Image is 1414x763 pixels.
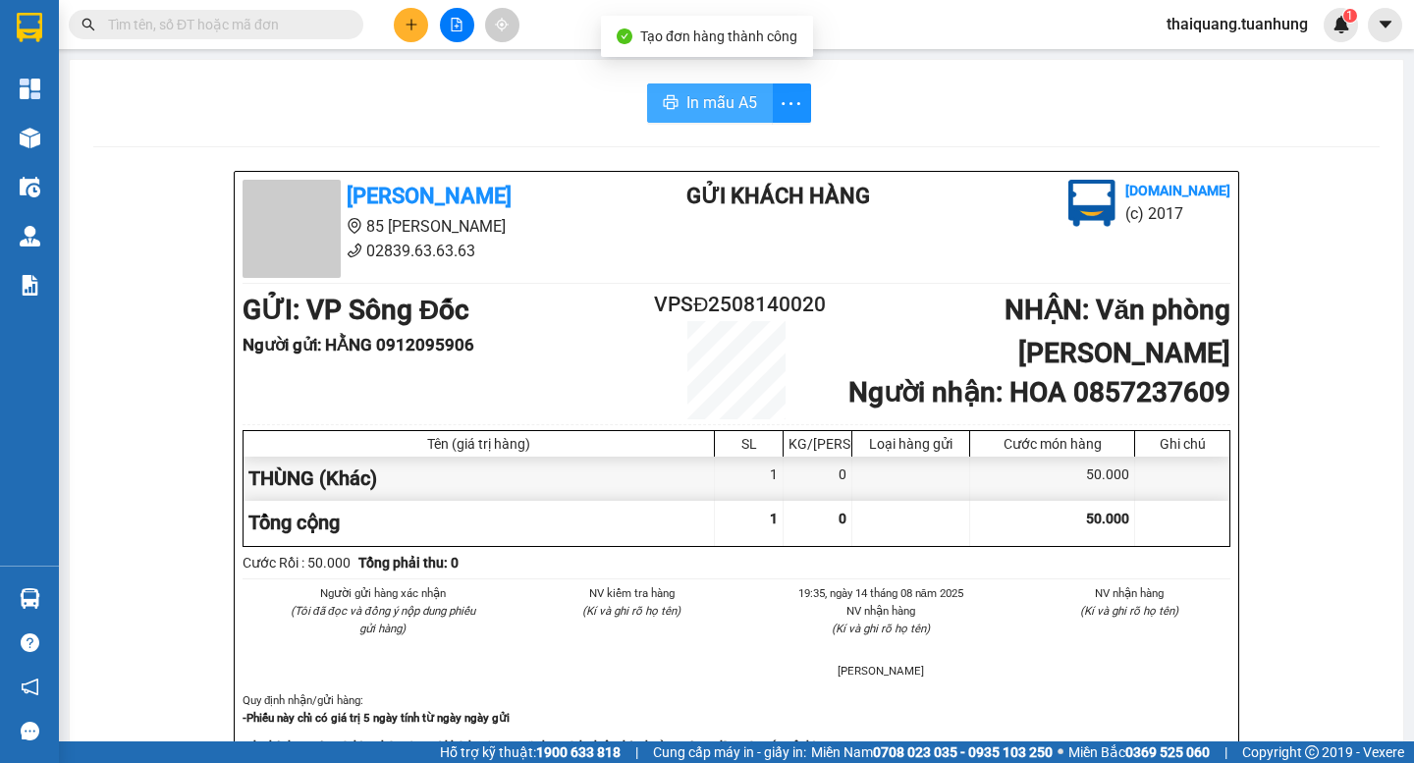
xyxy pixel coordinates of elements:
[839,511,846,526] span: 0
[243,739,831,753] strong: -Khi thất lạc, mất mát hàng hóa của quý khách, công ty sẽ chịu trách nhiệm bồi thường gấp 10 lần ...
[282,584,484,602] li: Người gửi hàng xác nhận
[1224,741,1227,763] span: |
[20,177,40,197] img: warehouse-icon
[1005,294,1230,369] b: NHẬN : Văn phòng [PERSON_NAME]
[20,79,40,99] img: dashboard-icon
[686,90,757,115] span: In mẫu A5
[640,28,797,44] span: Tạo đơn hàng thành công
[647,83,773,123] button: printerIn mẫu A5
[450,18,463,31] span: file-add
[394,8,428,42] button: plus
[770,511,778,526] span: 1
[9,68,374,92] li: 02839.63.63.63
[248,511,340,534] span: Tổng cộng
[291,604,475,635] i: (Tôi đã đọc và đồng ý nộp dung phiếu gửi hàng)
[780,602,982,620] li: NV nhận hàng
[113,72,129,87] span: phone
[113,13,278,37] b: [PERSON_NAME]
[1140,436,1224,452] div: Ghi chú
[536,744,621,760] strong: 1900 633 818
[440,8,474,42] button: file-add
[21,722,39,740] span: message
[780,584,982,602] li: 19:35, ngày 14 tháng 08 năm 2025
[113,47,129,63] span: environment
[347,184,512,208] b: [PERSON_NAME]
[811,741,1053,763] span: Miền Nam
[244,457,715,501] div: THÙNG (Khác)
[17,13,42,42] img: logo-vxr
[873,744,1053,760] strong: 0708 023 035 - 0935 103 250
[686,184,870,208] b: Gửi khách hàng
[1151,12,1324,36] span: thaiquang.tuanhung
[663,94,679,113] span: printer
[1125,744,1210,760] strong: 0369 525 060
[9,43,374,68] li: 85 [PERSON_NAME]
[531,584,734,602] li: NV kiểm tra hàng
[715,457,784,501] div: 1
[405,18,418,31] span: plus
[20,226,40,246] img: warehouse-icon
[1080,604,1178,618] i: (Kí và ghi rõ họ tên)
[970,457,1135,501] div: 50.000
[653,741,806,763] span: Cung cấp máy in - giấy in:
[1058,748,1063,756] span: ⚪️
[617,28,632,44] span: check-circle
[21,633,39,652] span: question-circle
[1086,511,1129,526] span: 50.000
[582,604,680,618] i: (Kí và ghi rõ họ tên)
[1332,16,1350,33] img: icon-new-feature
[248,436,709,452] div: Tên (giá trị hàng)
[358,555,459,571] b: Tổng phải thu: 0
[832,622,930,635] i: (Kí và ghi rõ họ tên)
[9,123,236,155] b: GỬI : VP Sông Đốc
[975,436,1129,452] div: Cước món hàng
[243,335,474,354] b: Người gửi : HẰNG 0912095906
[1343,9,1357,23] sup: 1
[21,678,39,696] span: notification
[243,711,510,725] strong: -Phiếu này chỉ có giá trị 5 ngày tính từ ngày ngày gửi
[857,436,964,452] div: Loại hàng gửi
[784,457,852,501] div: 0
[243,294,469,326] b: GỬI : VP Sông Đốc
[1125,201,1230,226] li: (c) 2017
[108,14,340,35] input: Tìm tên, số ĐT hoặc mã đơn
[1068,180,1115,227] img: logo.jpg
[440,741,621,763] span: Hỗ trợ kỹ thuật:
[720,436,778,452] div: SL
[772,83,811,123] button: more
[20,128,40,148] img: warehouse-icon
[485,8,519,42] button: aim
[243,239,608,263] li: 02839.63.63.63
[635,741,638,763] span: |
[243,552,351,573] div: Cước Rồi : 50.000
[20,588,40,609] img: warehouse-icon
[243,214,608,239] li: 85 [PERSON_NAME]
[1346,9,1353,23] span: 1
[780,662,982,680] li: [PERSON_NAME]
[1377,16,1394,33] span: caret-down
[1305,745,1319,759] span: copyright
[773,91,810,116] span: more
[1368,8,1402,42] button: caret-down
[347,243,362,258] span: phone
[1068,741,1210,763] span: Miền Bắc
[347,218,362,234] span: environment
[1125,183,1230,198] b: [DOMAIN_NAME]
[1029,584,1231,602] li: NV nhận hàng
[789,436,846,452] div: KG/[PERSON_NAME]
[654,289,819,321] h2: VPSĐ2508140020
[20,275,40,296] img: solution-icon
[848,376,1230,409] b: Người nhận : HOA 0857237609
[495,18,509,31] span: aim
[82,18,95,31] span: search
